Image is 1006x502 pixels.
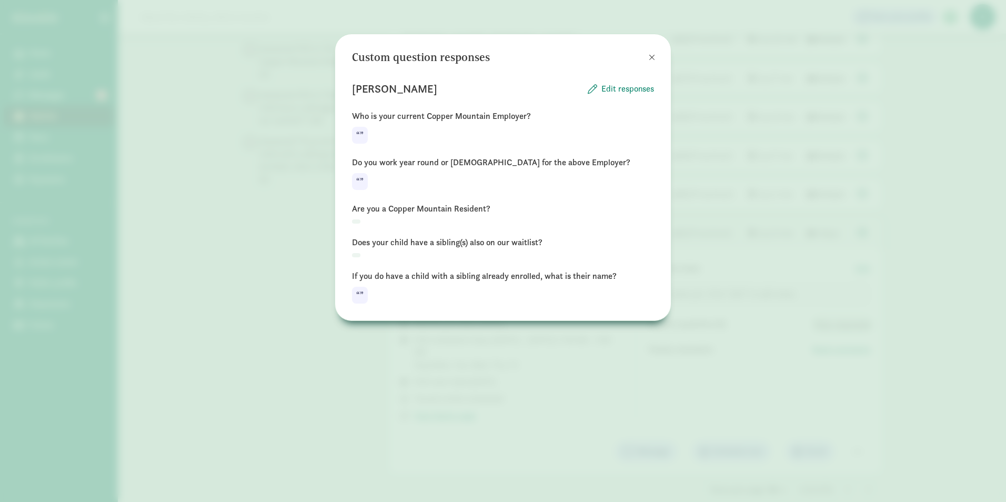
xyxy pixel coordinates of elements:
h3: Custom question responses [352,51,490,64]
p: [PERSON_NAME] [352,81,437,97]
span: Edit responses [601,83,654,95]
p: Do you work year round or [DEMOGRAPHIC_DATA] for the above Employer? [352,156,654,169]
div: “” [352,173,368,190]
p: Does your child have a sibling(s) also on our waitlist? [352,236,654,249]
p: Who is your current Copper Mountain Employer? [352,110,654,123]
p: Are you a Copper Mountain Resident? [352,203,654,215]
button: Edit responses [588,83,654,95]
div: “” [352,287,368,304]
div: “” [352,127,368,144]
p: If you do have a child with a sibling already enrolled, what is their name? [352,270,654,283]
iframe: Chat Widget [953,451,1006,502]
